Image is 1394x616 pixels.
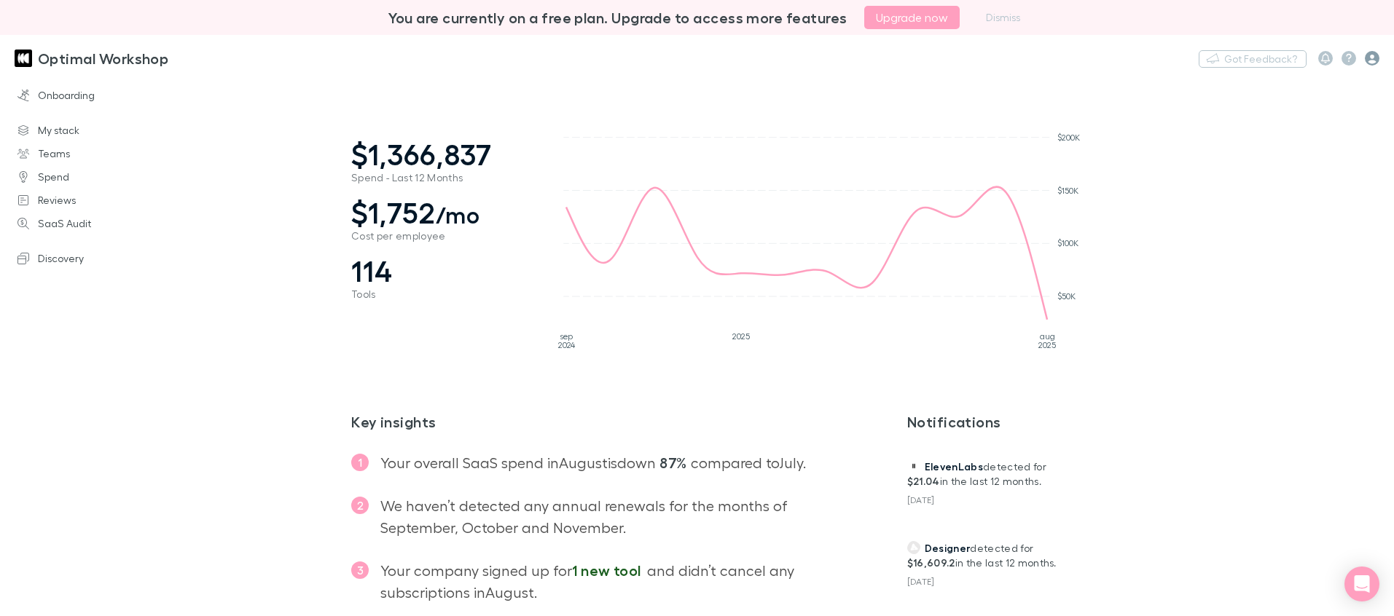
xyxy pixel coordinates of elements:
[907,542,971,554] a: Designer
[351,172,533,183] span: Spend - Last 12 Months
[380,454,805,471] span: Your overall SaaS spend in August is down compared to July .
[907,541,920,554] img: Designer's Logo
[351,253,533,288] span: 114
[351,454,369,471] span: 1
[351,561,369,579] span: 3
[3,142,186,165] a: Teams
[907,489,1080,506] div: [DATE]
[1038,340,1056,350] tspan: 2025
[907,459,1080,489] p: detected for in the last 12 months.
[907,556,955,569] strong: $16,609.2
[351,137,533,172] span: $1,366,837
[351,230,533,242] span: Cost per employee
[925,542,971,554] span: Designer
[388,9,847,26] h3: You are currently on a free plan. Upgrade to access more features
[38,50,168,67] h3: Optimal Workshop
[1057,133,1081,142] tspan: $200K
[907,413,1092,430] h3: Notifications
[3,119,186,142] a: My stack
[351,497,369,514] span: 2
[977,9,1029,26] button: Dismiss
[907,570,1080,588] div: [DATE]
[1199,50,1307,68] button: Got Feedback?
[351,288,533,300] span: Tools
[907,475,940,487] strong: $21.04
[436,200,480,229] span: /mo
[907,459,920,473] img: ElevenLabs's Logo
[3,189,186,212] a: Reviews
[351,413,837,430] h2: Key insights
[558,340,576,350] tspan: 2024
[380,497,788,536] span: We haven’t detected any annual renewals for the months of September, October and November .
[3,165,186,189] a: Spend
[925,460,983,473] span: ElevenLabs
[3,247,186,270] a: Discovery
[3,84,186,107] a: Onboarding
[907,460,983,473] a: ElevenLabs
[572,561,641,579] span: 1 new tool
[659,454,686,471] strong: 87%
[732,331,750,341] tspan: 2025
[1040,331,1055,341] tspan: aug
[351,195,533,230] span: $1,752
[1057,291,1076,301] tspan: $50K
[560,331,573,341] tspan: sep
[864,6,960,29] button: Upgrade now
[907,541,1080,570] p: detected for in the last 12 months.
[1057,238,1079,248] tspan: $100K
[1344,566,1379,601] div: Open Intercom Messenger
[15,50,32,67] img: Optimal Workshop's Logo
[3,212,186,235] a: SaaS Audit
[380,561,794,601] span: Your company signed up for and didn’t cancel any subscriptions in August .
[1057,186,1079,195] tspan: $150K
[6,41,177,76] a: Optimal Workshop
